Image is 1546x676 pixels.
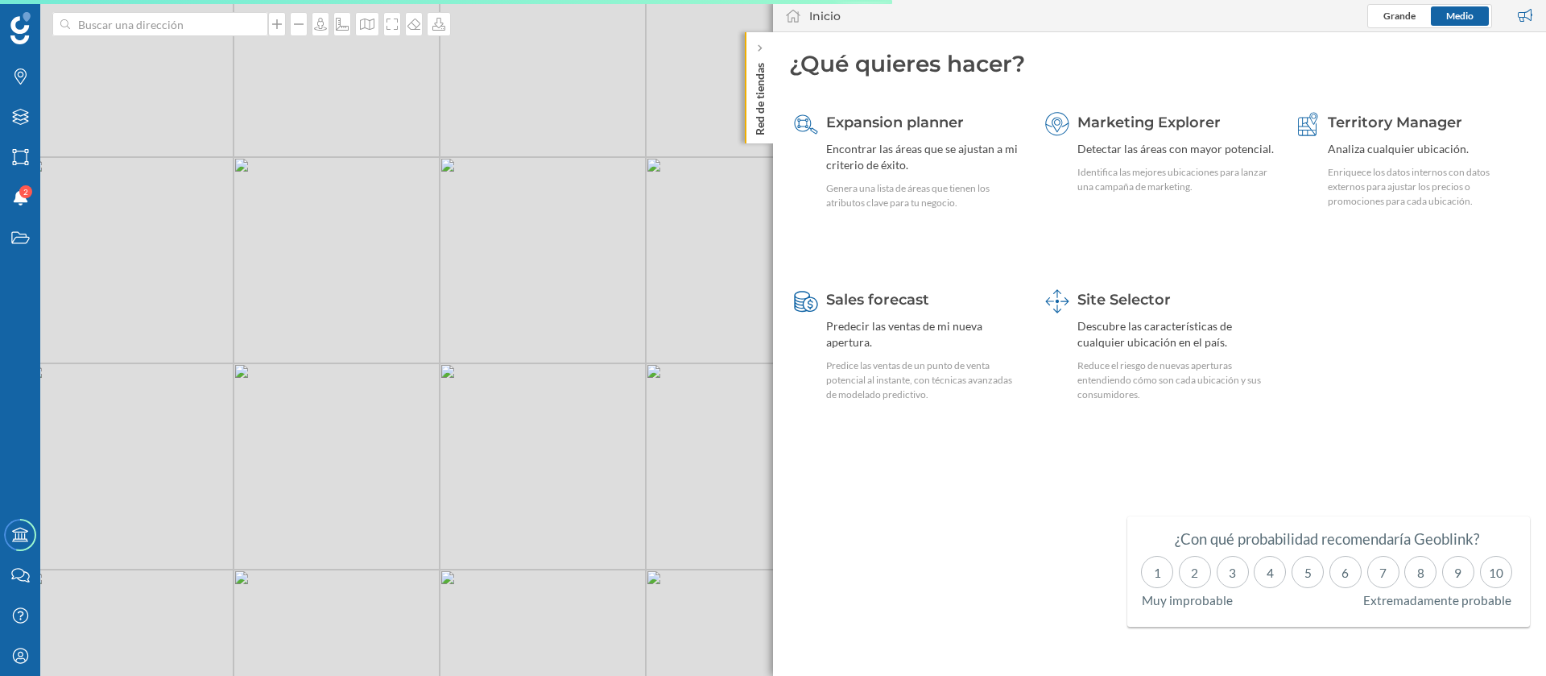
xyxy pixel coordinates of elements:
[1141,556,1173,588] div: 1
[826,318,1023,350] div: Predecir las ventas de mi nueva apertura.
[826,359,1023,402] div: Predice las ventas de un punto de venta potencial al instante, con técnicas avanzadas de modelado...
[1328,165,1525,209] div: Enriquece los datos internos con datos externos para ajustar los precios o promociones para cada ...
[794,289,818,313] img: sales-forecast.svg
[826,114,964,131] span: Expansion planner
[826,181,1023,210] div: Genera una lista de áreas que tienen los atributos clave para tu negocio.
[1254,556,1286,588] div: 4
[1367,556,1399,588] div: 7
[1328,141,1525,157] div: Analiza cualquier ubicación.
[1077,291,1171,309] span: Site Selector
[1296,112,1320,136] img: territory-manager.svg
[1442,556,1474,588] div: 9
[23,184,28,200] span: 2
[1077,165,1275,194] div: Identifica las mejores ubicaciones para lanzar una campaña de marketing.
[1328,114,1462,131] span: Territory Manager
[1077,141,1275,157] div: Detectar las áreas con mayor potencial.
[809,8,841,24] div: Inicio
[1045,112,1069,136] img: explorer.svg
[1179,556,1211,588] div: 2
[1446,10,1474,22] span: Medio
[1383,10,1416,22] span: Grande
[1404,556,1436,588] div: 8
[10,12,31,44] img: Geoblink Logo
[1217,556,1249,588] div: 3
[1142,592,1233,608] span: Muy improbable
[1045,289,1069,313] img: dashboards-manager.svg
[1077,114,1221,131] span: Marketing Explorer
[1480,556,1512,588] div: 10
[1077,359,1275,402] div: Reduce el riesgo de nuevas aperturas entendiendo cómo son cada ubicación y sus consumidores.
[1363,592,1511,608] span: Extremadamente probable
[826,291,929,309] span: Sales forecast
[794,112,818,136] img: search-areas.svg
[789,48,1530,79] div: ¿Qué quieres hacer?
[826,141,1023,173] div: Encontrar las áreas que se ajustan a mi criterio de éxito.
[1139,531,1515,547] div: ¿Con qué probabilidad recomendaría Geoblink?
[752,56,768,135] p: Red de tiendas
[1329,556,1362,588] div: 6
[1292,556,1324,588] div: 5
[1077,318,1275,350] div: Descubre las características de cualquier ubicación en el país.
